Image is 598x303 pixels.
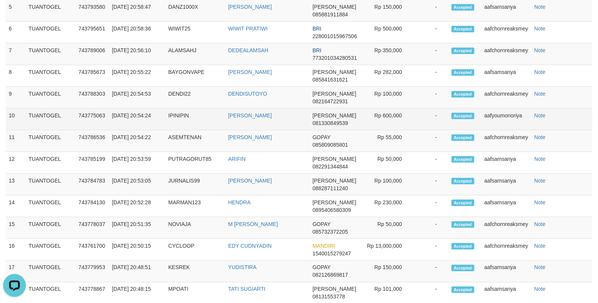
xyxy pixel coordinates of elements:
[25,261,75,282] td: TUANTOGEL
[165,152,225,174] td: PUTRAGORUT85
[313,142,348,148] span: Copy 085809085801 to clipboard
[481,239,531,261] td: aafchornreaksmey
[313,91,356,97] span: [PERSON_NAME]
[313,4,356,10] span: [PERSON_NAME]
[313,120,348,126] span: Copy 081330849539 to clipboard
[361,217,413,239] td: Rp 50,000
[313,272,348,278] span: Copy 082126869817 to clipboard
[6,109,25,130] td: 10
[452,91,474,98] span: Accepted
[414,217,448,239] td: -
[165,239,225,261] td: CYCLOOP
[25,87,75,109] td: TUANTOGEL
[481,43,531,65] td: aafchornreaksmey
[313,164,348,170] span: Copy 082291344844 to clipboard
[414,239,448,261] td: -
[361,109,413,130] td: Rp 600,000
[481,109,531,130] td: aafyoumonoriya
[452,26,474,32] span: Accepted
[6,174,25,196] td: 13
[361,152,413,174] td: Rp 50,000
[109,196,165,217] td: [DATE] 20:52:28
[534,112,546,119] a: Note
[25,196,75,217] td: TUANTOGEL
[25,65,75,87] td: TUANTOGEL
[228,265,257,271] a: YUDISTIRA
[75,109,109,130] td: 743775063
[228,69,272,75] a: [PERSON_NAME]
[313,11,348,18] span: Copy 085881911884 to clipboard
[165,130,225,152] td: ASEMTENAN
[109,174,165,196] td: [DATE] 20:53:05
[313,178,356,184] span: [PERSON_NAME]
[165,217,225,239] td: NOVIAJA
[534,91,546,97] a: Note
[25,43,75,65] td: TUANTOGEL
[75,130,109,152] td: 743786536
[6,130,25,152] td: 11
[361,65,413,87] td: Rp 282,000
[313,26,321,32] span: BRI
[25,152,75,174] td: TUANTOGEL
[452,4,474,11] span: Accepted
[534,26,546,32] a: Note
[481,217,531,239] td: aafchornreaksmey
[25,174,75,196] td: TUANTOGEL
[75,196,109,217] td: 743784130
[452,265,474,271] span: Accepted
[6,87,25,109] td: 9
[481,65,531,87] td: aafsamsanya
[414,109,448,130] td: -
[414,261,448,282] td: -
[3,3,26,26] button: Open LiveChat chat widget
[109,217,165,239] td: [DATE] 20:51:35
[75,174,109,196] td: 743784783
[534,156,546,162] a: Note
[228,26,268,32] a: WIWIT PRATIWI
[414,174,448,196] td: -
[6,43,25,65] td: 7
[6,239,25,261] td: 16
[313,207,351,213] span: Copy 0895406580309 to clipboard
[452,48,474,54] span: Accepted
[534,69,546,75] a: Note
[109,22,165,43] td: [DATE] 20:58:36
[361,239,413,261] td: Rp 13,000,000
[414,43,448,65] td: -
[534,199,546,205] a: Note
[452,243,474,250] span: Accepted
[228,4,272,10] a: [PERSON_NAME]
[6,152,25,174] td: 12
[25,22,75,43] td: TUANTOGEL
[109,261,165,282] td: [DATE] 20:48:51
[534,178,546,184] a: Note
[313,33,357,39] span: Copy 228001015967506 to clipboard
[452,200,474,206] span: Accepted
[313,221,331,227] span: GOPAY
[75,261,109,282] td: 743779953
[75,43,109,65] td: 743789006
[481,130,531,152] td: aafchornreaksmey
[452,156,474,163] span: Accepted
[228,47,269,53] a: DEDEALAMSAH
[228,112,272,119] a: [PERSON_NAME]
[109,130,165,152] td: [DATE] 20:54:22
[414,65,448,87] td: -
[481,196,531,217] td: aafsamsanya
[165,65,225,87] td: BAYGONVAPE
[75,87,109,109] td: 743788303
[109,65,165,87] td: [DATE] 20:55:22
[228,178,272,184] a: [PERSON_NAME]
[109,43,165,65] td: [DATE] 20:56:10
[75,217,109,239] td: 743778037
[6,261,25,282] td: 17
[534,4,546,10] a: Note
[313,185,348,191] span: Copy 088287111240 to clipboard
[452,135,474,141] span: Accepted
[414,130,448,152] td: -
[534,221,546,227] a: Note
[481,261,531,282] td: aafsamsanya
[481,87,531,109] td: aafchornreaksmey
[452,287,474,293] span: Accepted
[414,196,448,217] td: -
